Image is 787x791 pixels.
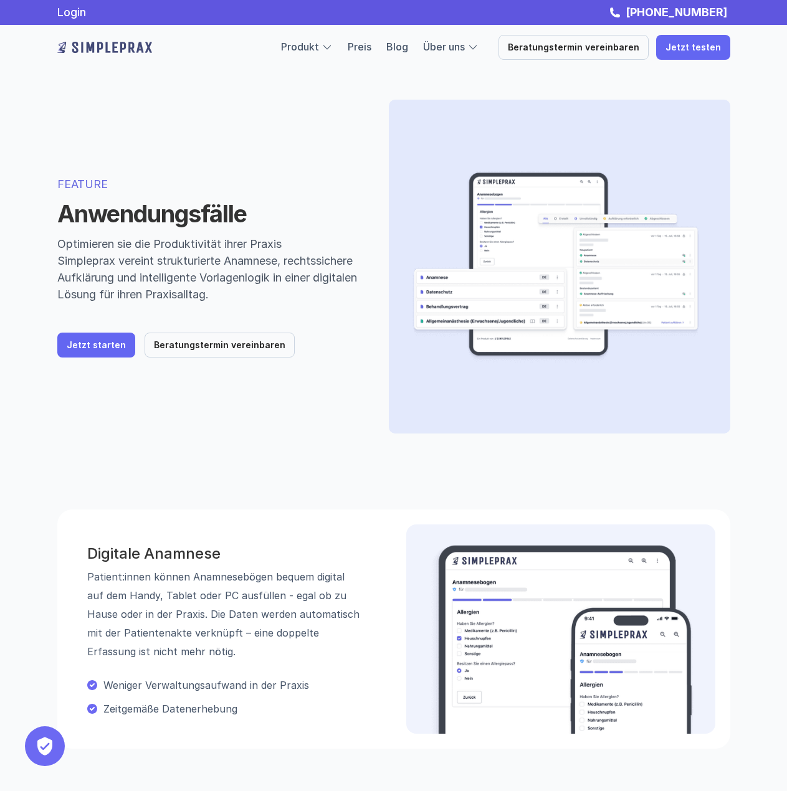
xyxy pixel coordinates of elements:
a: Beratungstermin vereinbaren [145,333,295,358]
a: Produkt [281,40,319,53]
img: Herobild zeigt verschiedene Teile der Software wie ein Anamnesebogen auf einem Tablet und Dokumen... [409,120,702,414]
p: Weniger Verwaltungsaufwand in der Praxis [103,679,361,691]
p: Jetzt starten [67,340,126,351]
a: Preis [348,40,371,53]
img: Beispielbild der digitalen Anamnese am Handy und Tablet [426,544,695,734]
a: [PHONE_NUMBER] [622,6,730,19]
p: Optimieren sie die Produktivität ihrer Praxis Simpleprax vereint strukturierte Anamnese, rechtssi... [57,235,359,303]
a: Jetzt testen [656,35,730,60]
a: Blog [386,40,408,53]
strong: [PHONE_NUMBER] [626,6,727,19]
h3: Digitale Anamnese [87,545,361,563]
p: Beratungstermin vereinbaren [154,340,285,351]
a: Login [57,6,86,19]
p: Zeitgemäße Datenerhebung [103,703,361,715]
p: Patient:innen können Anamnesebögen bequem digital auf dem Handy, Tablet oder PC ausfüllen - egal ... [87,567,361,661]
p: Beratungstermin vereinbaren [508,42,639,53]
p: FEATURE [57,176,359,192]
a: Jetzt starten [57,333,135,358]
p: Jetzt testen [665,42,721,53]
a: Über uns [423,40,465,53]
a: Beratungstermin vereinbaren [498,35,649,60]
h1: Anwendungsfälle [57,200,359,229]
